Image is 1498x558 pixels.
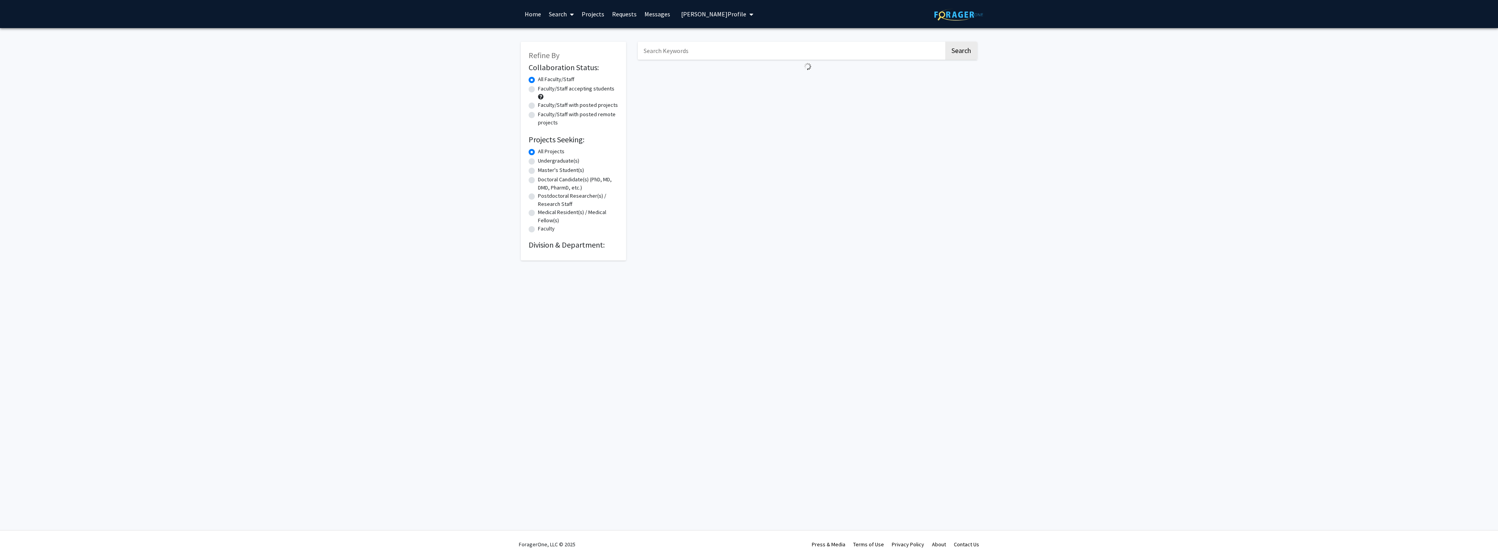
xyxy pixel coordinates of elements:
a: Search [545,0,578,28]
a: Projects [578,0,608,28]
label: All Projects [538,147,564,156]
h2: Projects Seeking: [529,135,618,144]
label: Faculty/Staff with posted remote projects [538,110,618,127]
a: Requests [608,0,641,28]
nav: Page navigation [638,73,977,91]
label: Postdoctoral Researcher(s) / Research Staff [538,192,618,208]
button: Search [945,42,977,60]
div: ForagerOne, LLC © 2025 [519,531,575,558]
label: Faculty/Staff with posted projects [538,101,618,109]
img: ForagerOne Logo [934,9,983,21]
a: Home [521,0,545,28]
label: All Faculty/Staff [538,75,574,83]
a: Messages [641,0,674,28]
h2: Collaboration Status: [529,63,618,72]
span: [PERSON_NAME] Profile [681,10,746,18]
a: About [932,541,946,548]
label: Doctoral Candidate(s) (PhD, MD, DMD, PharmD, etc.) [538,175,618,192]
a: Terms of Use [853,541,884,548]
label: Medical Resident(s) / Medical Fellow(s) [538,208,618,225]
input: Search Keywords [638,42,944,60]
label: Undergraduate(s) [538,157,579,165]
h2: Division & Department: [529,240,618,250]
span: Refine By [529,50,559,60]
a: Press & Media [812,541,845,548]
a: Contact Us [954,541,979,548]
label: Master's Student(s) [538,166,584,174]
img: Loading [801,60,815,73]
label: Faculty/Staff accepting students [538,85,614,93]
a: Privacy Policy [892,541,924,548]
label: Faculty [538,225,555,233]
